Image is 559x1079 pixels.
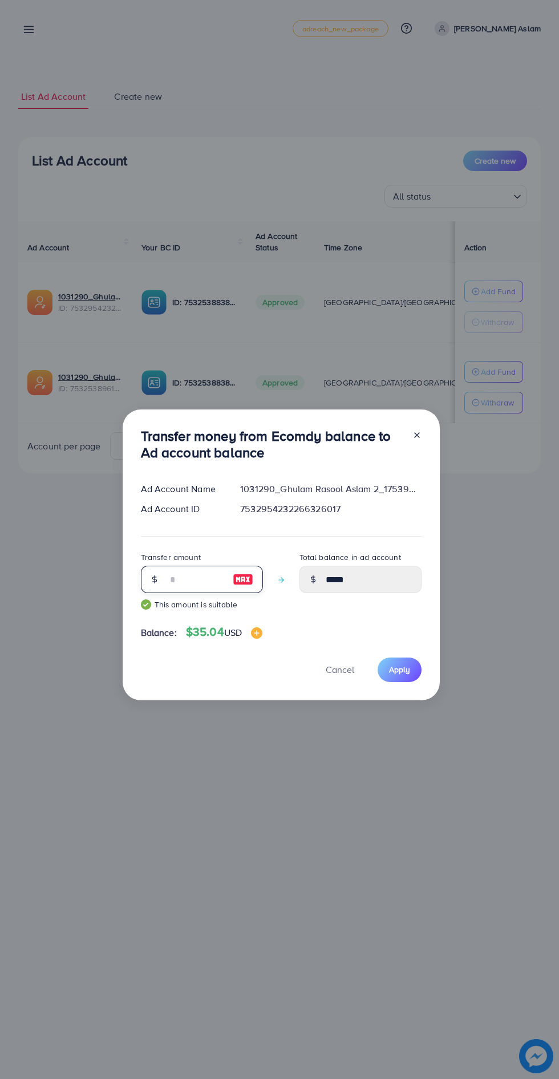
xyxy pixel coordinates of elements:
[389,664,410,675] span: Apply
[186,625,262,639] h4: $35.04
[251,627,262,639] img: image
[299,551,401,563] label: Total balance in ad account
[378,658,422,682] button: Apply
[141,428,403,461] h3: Transfer money from Ecomdy balance to Ad account balance
[141,599,263,610] small: This amount is suitable
[311,658,368,682] button: Cancel
[326,663,354,676] span: Cancel
[132,502,232,516] div: Ad Account ID
[141,599,151,610] img: guide
[231,482,430,496] div: 1031290_Ghulam Rasool Aslam 2_1753902599199
[231,502,430,516] div: 7532954232266326017
[132,482,232,496] div: Ad Account Name
[141,551,201,563] label: Transfer amount
[141,626,177,639] span: Balance:
[224,626,242,639] span: USD
[233,573,253,586] img: image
